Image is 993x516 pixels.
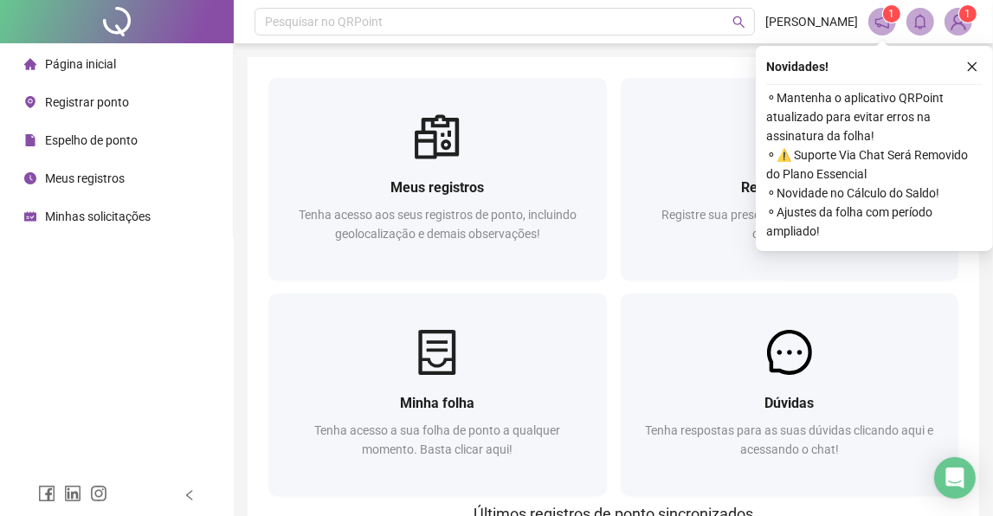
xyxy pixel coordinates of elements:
[959,5,977,23] sup: Atualize o seu contato no menu Meus Dados
[766,88,983,145] span: ⚬ Mantenha o aplicativo QRPoint atualizado para evitar erros na assinatura da folha!
[184,489,196,501] span: left
[661,208,917,241] span: Registre sua presença com rapidez e segurança clicando aqui!
[645,423,933,456] span: Tenha respostas para as suas dúvidas clicando aqui e acessando o chat!
[874,14,890,29] span: notification
[45,57,116,71] span: Página inicial
[912,14,928,29] span: bell
[45,133,138,147] span: Espelho de ponto
[314,423,560,456] span: Tenha acesso a sua folha de ponto a qualquer momento. Basta clicar aqui!
[268,293,607,495] a: Minha folhaTenha acesso a sua folha de ponto a qualquer momento. Basta clicar aqui!
[24,172,36,184] span: clock-circle
[732,16,745,29] span: search
[766,184,983,203] span: ⚬ Novidade no Cálculo do Saldo!
[400,395,474,411] span: Minha folha
[90,485,107,502] span: instagram
[45,210,151,223] span: Minhas solicitações
[945,9,971,35] img: 84078
[934,457,976,499] div: Open Intercom Messenger
[45,95,129,109] span: Registrar ponto
[64,485,81,502] span: linkedin
[390,179,484,196] span: Meus registros
[24,96,36,108] span: environment
[621,293,959,495] a: DúvidasTenha respostas para as suas dúvidas clicando aqui e acessando o chat!
[24,58,36,70] span: home
[766,203,983,241] span: ⚬ Ajustes da folha com período ampliado!
[764,395,814,411] span: Dúvidas
[299,208,577,241] span: Tenha acesso aos seus registros de ponto, incluindo geolocalização e demais observações!
[965,8,971,20] span: 1
[883,5,900,23] sup: 1
[741,179,837,196] span: Registrar ponto
[24,134,36,146] span: file
[268,78,607,280] a: Meus registrosTenha acesso aos seus registros de ponto, incluindo geolocalização e demais observa...
[766,57,829,76] span: Novidades !
[966,61,978,73] span: close
[621,78,959,280] a: Registrar pontoRegistre sua presença com rapidez e segurança clicando aqui!
[45,171,125,185] span: Meus registros
[889,8,895,20] span: 1
[38,485,55,502] span: facebook
[766,145,983,184] span: ⚬ ⚠️ Suporte Via Chat Será Removido do Plano Essencial
[24,210,36,223] span: schedule
[765,12,858,31] span: [PERSON_NAME]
